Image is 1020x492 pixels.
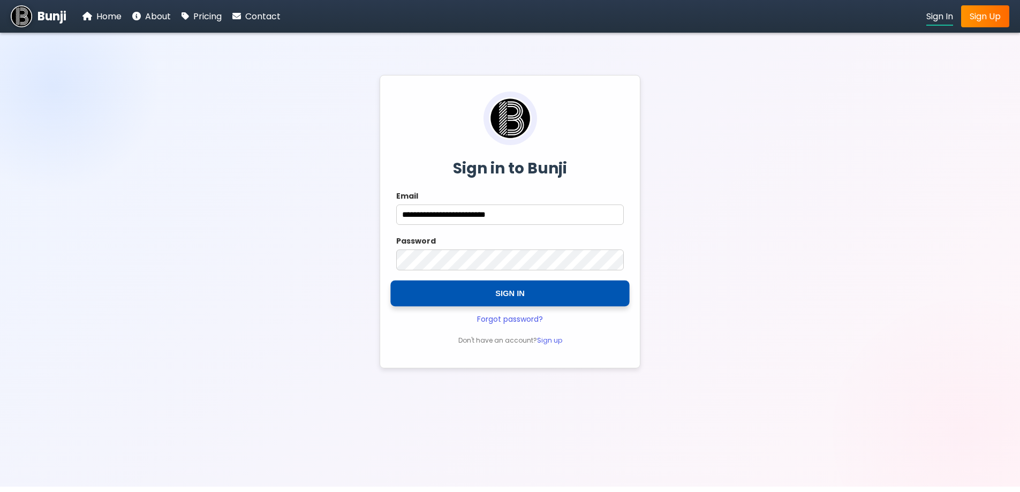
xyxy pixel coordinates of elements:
button: SIGN IN [390,281,629,306]
span: Sign Up [970,10,1001,22]
p: Don't have an account? [396,336,624,345]
a: Sign In [926,10,953,23]
a: Bunji [11,5,66,27]
span: Bunji [37,7,66,25]
img: Bunji Dental Referral Management [11,5,32,27]
a: Contact [232,10,281,23]
span: Sign In [926,10,953,22]
a: About [132,10,171,23]
img: Bunji Dental Referral Management [489,97,532,140]
label: Email [396,191,624,202]
span: Home [96,10,122,22]
a: Pricing [182,10,222,23]
a: Sign Up [961,5,1009,27]
a: Sign up [537,336,562,345]
label: Password [396,236,624,247]
h2: Sign in to Bunji [396,157,624,180]
span: Pricing [193,10,222,22]
a: Forgot password? [477,314,543,324]
span: About [145,10,171,22]
a: Home [82,10,122,23]
span: Contact [245,10,281,22]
